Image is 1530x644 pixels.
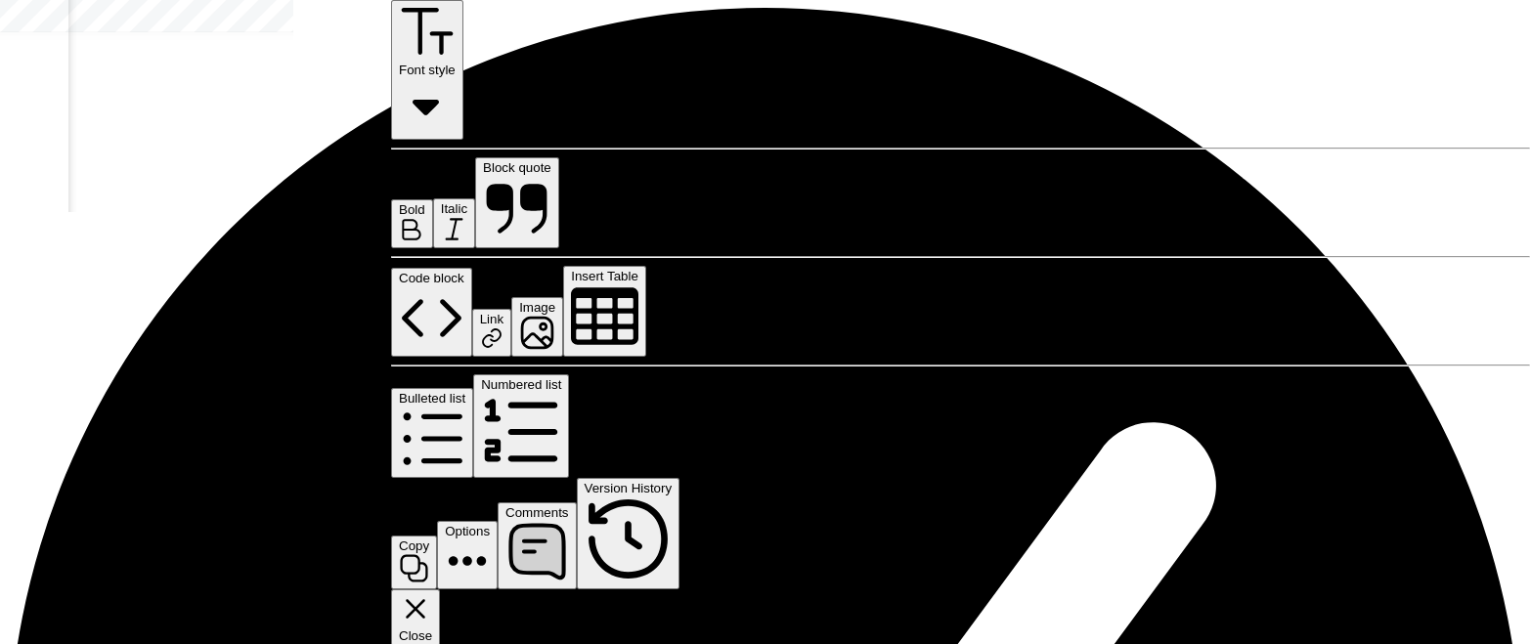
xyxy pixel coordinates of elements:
[511,297,563,357] button: Image
[585,481,673,495] span: Version History
[480,312,503,326] span: Link
[483,160,551,175] span: Block quote
[391,536,437,589] button: Copy
[399,628,432,643] span: Close
[505,505,568,520] span: Comments
[399,391,465,406] span: Bulleted list
[399,538,429,553] span: Copy
[399,63,456,77] span: Font style
[433,198,475,248] button: Italic
[445,524,490,538] span: Options
[473,374,569,478] button: Numbered list
[571,269,638,283] span: Insert Table
[498,502,576,588] button: Comments
[441,201,467,216] span: Italic
[391,268,472,357] button: Code block
[481,377,561,392] span: Numbered list
[391,199,433,249] button: Bold
[475,157,559,249] button: Block quote
[577,478,680,589] button: Version History
[437,521,498,589] button: Options
[472,309,511,356] button: Link
[391,388,473,478] button: Bulleted list
[563,266,646,357] button: Insert Table
[399,202,425,217] span: Bold
[399,271,464,285] span: Code block
[519,300,555,315] span: Image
